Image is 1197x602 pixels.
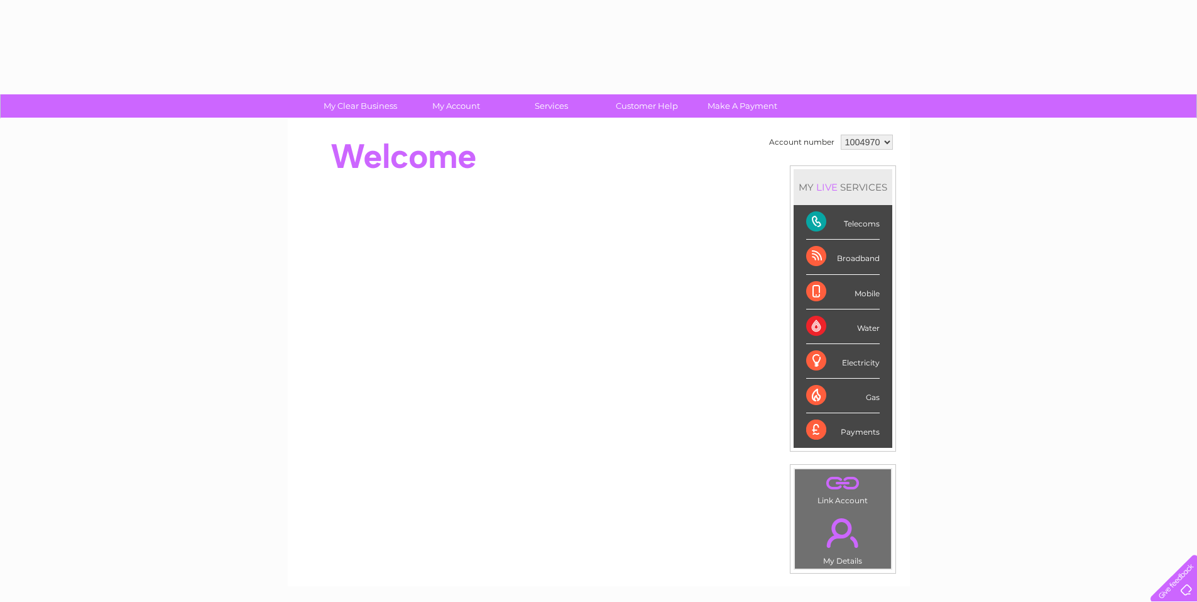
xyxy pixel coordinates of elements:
div: Broadband [806,240,880,274]
div: LIVE [814,181,840,193]
div: Payments [806,413,880,447]
a: My Account [404,94,508,118]
a: Services [500,94,603,118]
a: . [798,472,888,494]
div: Electricity [806,344,880,379]
div: Water [806,309,880,344]
a: . [798,511,888,555]
a: Customer Help [595,94,699,118]
a: Make A Payment [691,94,794,118]
td: Account number [766,131,838,153]
a: My Clear Business [309,94,412,118]
div: MY SERVICES [794,169,892,205]
td: Link Account [794,469,892,508]
div: Telecoms [806,205,880,240]
div: Gas [806,379,880,413]
td: My Details [794,508,892,569]
div: Mobile [806,275,880,309]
